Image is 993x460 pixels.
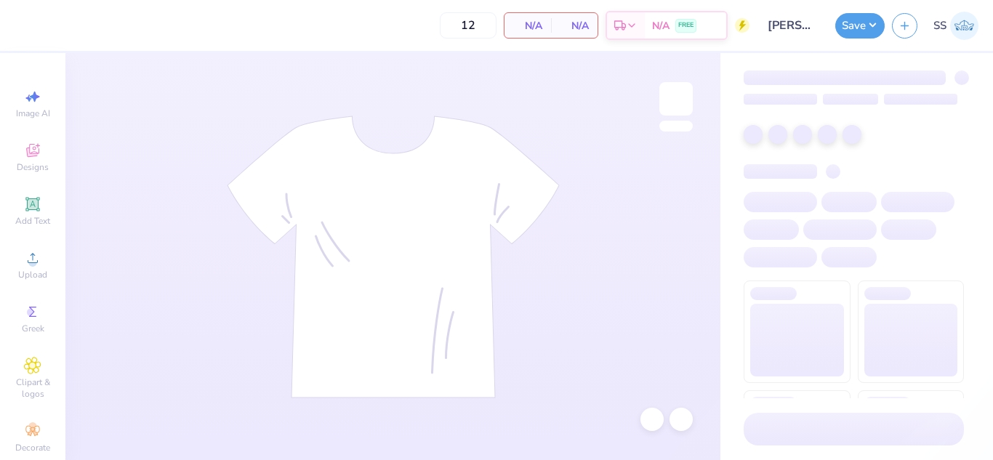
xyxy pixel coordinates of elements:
[652,18,670,33] span: N/A
[933,12,978,40] a: SS
[15,215,50,227] span: Add Text
[18,269,47,281] span: Upload
[757,11,828,40] input: Untitled Design
[950,12,978,40] img: Sakshi Solanki
[15,442,50,453] span: Decorate
[7,376,58,400] span: Clipart & logos
[22,323,44,334] span: Greek
[560,18,589,33] span: N/A
[678,20,694,31] span: FREE
[835,13,885,39] button: Save
[933,17,946,34] span: SS
[227,116,560,398] img: tee-skeleton.svg
[440,12,496,39] input: – –
[513,18,542,33] span: N/A
[16,108,50,119] span: Image AI
[17,161,49,173] span: Designs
